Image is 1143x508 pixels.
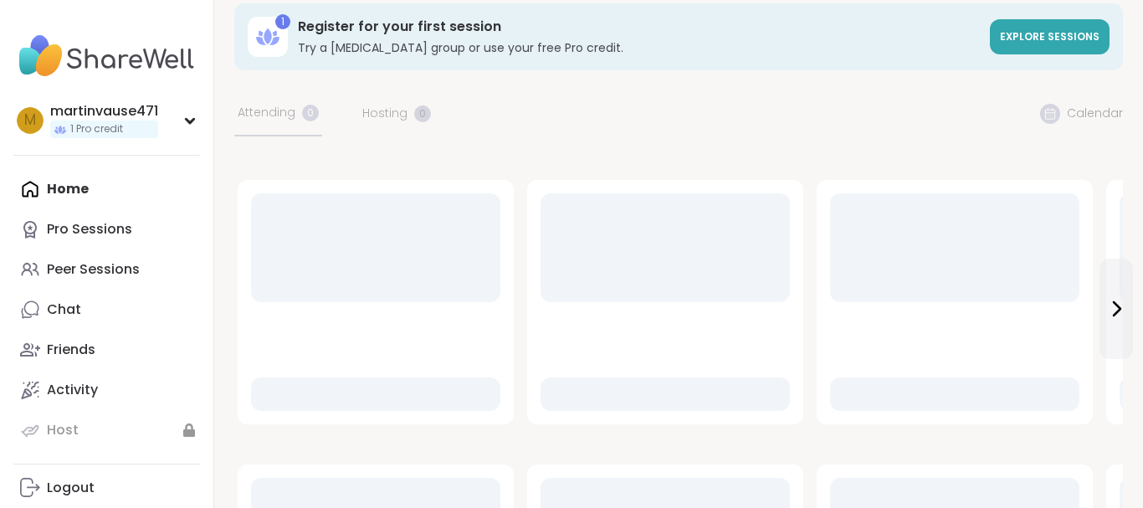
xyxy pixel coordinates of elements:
[70,122,123,136] span: 1 Pro credit
[13,249,200,290] a: Peer Sessions
[47,421,79,439] div: Host
[13,468,200,508] a: Logout
[13,209,200,249] a: Pro Sessions
[990,19,1110,54] a: Explore sessions
[298,18,980,36] h3: Register for your first session
[298,39,980,56] h3: Try a [MEDICAL_DATA] group or use your free Pro credit.
[50,102,158,121] div: martinvause471
[1000,29,1099,44] span: Explore sessions
[275,14,290,29] div: 1
[13,410,200,450] a: Host
[13,290,200,330] a: Chat
[47,260,140,279] div: Peer Sessions
[47,300,81,319] div: Chat
[13,370,200,410] a: Activity
[47,381,98,399] div: Activity
[13,27,200,85] img: ShareWell Nav Logo
[47,341,95,359] div: Friends
[13,330,200,370] a: Friends
[47,479,95,497] div: Logout
[47,220,132,239] div: Pro Sessions
[24,110,36,131] span: m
